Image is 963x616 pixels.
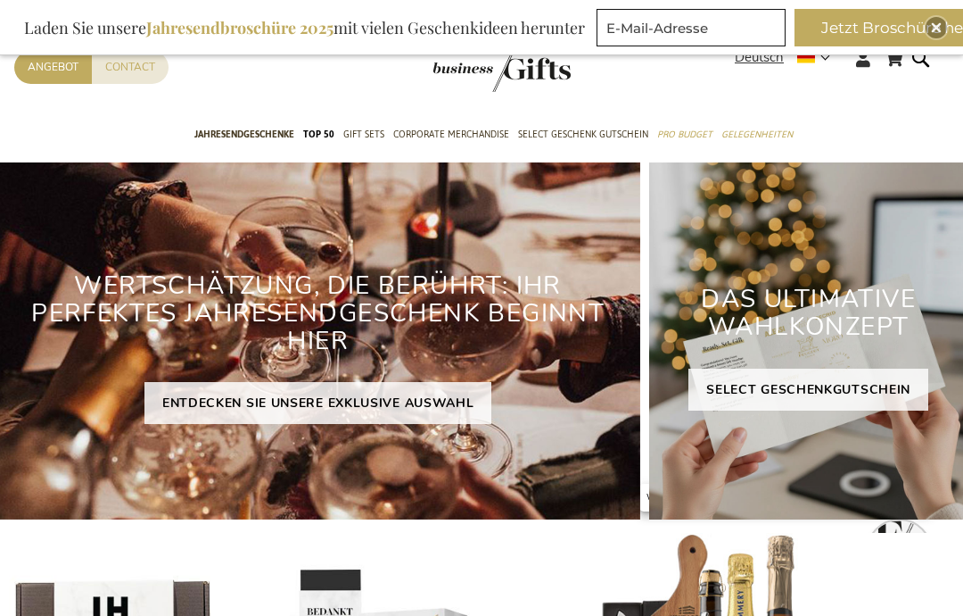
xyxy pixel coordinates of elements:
span: Jahresendgeschenke [194,125,294,144]
img: Exclusive Business gifts logo [392,33,571,92]
span: Pro Budget [657,125,712,144]
a: Contact [92,51,169,84]
a: Select Geschenk Gutschein [518,113,648,158]
input: E-Mail-Adresse [597,9,786,46]
a: store logo [392,33,481,92]
span: Corporate Merchandise [393,125,509,144]
a: Pro Budget [657,113,712,158]
a: SELECT GESCHENKGUTSCHEIN [688,369,928,411]
div: Close [926,17,947,38]
div: Laden Sie unsere mit vielen Geschenkideen herunter [16,9,593,46]
form: marketing offers and promotions [597,9,791,52]
b: Jahresendbroschüre 2025 [146,17,333,38]
span: Gift Sets [343,125,384,144]
img: Close [931,22,942,33]
a: Angebot [14,51,92,84]
a: Gift Sets [343,113,384,158]
a: Jahresendgeschenke [194,113,294,158]
span: Gelegenheiten [721,125,793,144]
a: Gelegenheiten [721,113,793,158]
span: Select Geschenk Gutschein [518,125,648,144]
a: ENTDECKEN SIE UNSERE EXKLUSIVE AUSWAHL [144,382,492,424]
a: Corporate Merchandise [393,113,509,158]
span: Deutsch [735,47,784,68]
